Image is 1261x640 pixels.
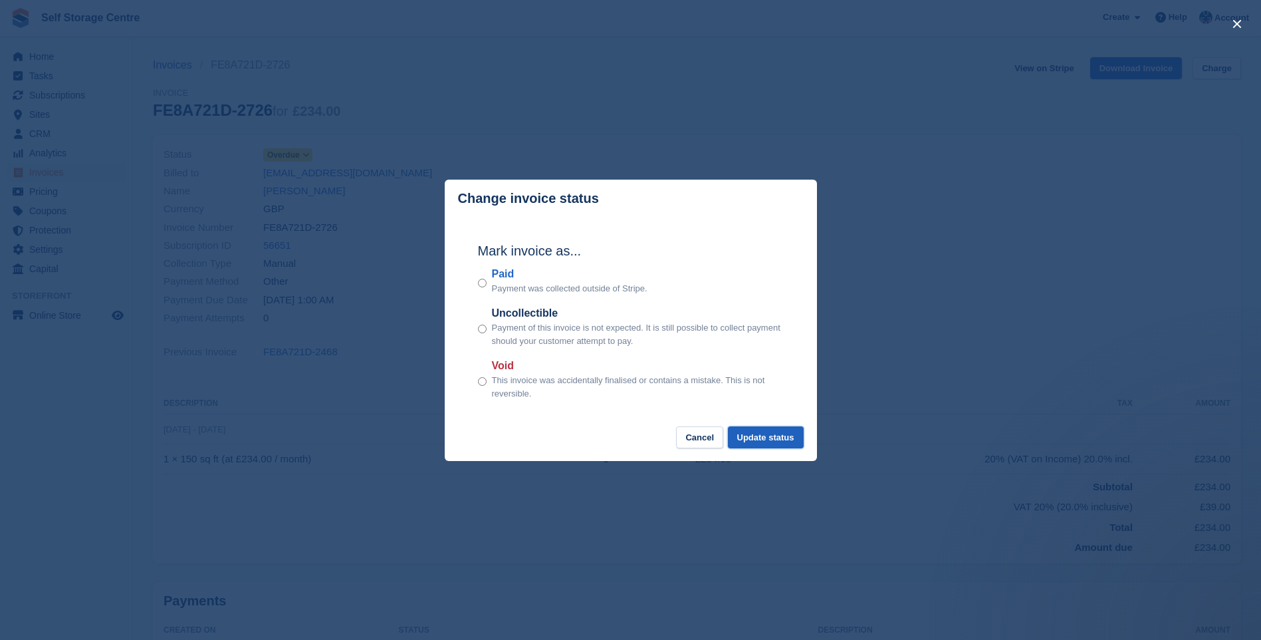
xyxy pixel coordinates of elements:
[1226,13,1248,35] button: close
[492,305,784,321] label: Uncollectible
[478,241,784,261] h2: Mark invoice as...
[492,266,647,282] label: Paid
[458,191,599,206] p: Change invoice status
[492,358,784,374] label: Void
[492,321,784,347] p: Payment of this invoice is not expected. It is still possible to collect payment should your cust...
[676,426,723,448] button: Cancel
[728,426,804,448] button: Update status
[492,374,784,400] p: This invoice was accidentally finalised or contains a mistake. This is not reversible.
[492,282,647,295] p: Payment was collected outside of Stripe.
